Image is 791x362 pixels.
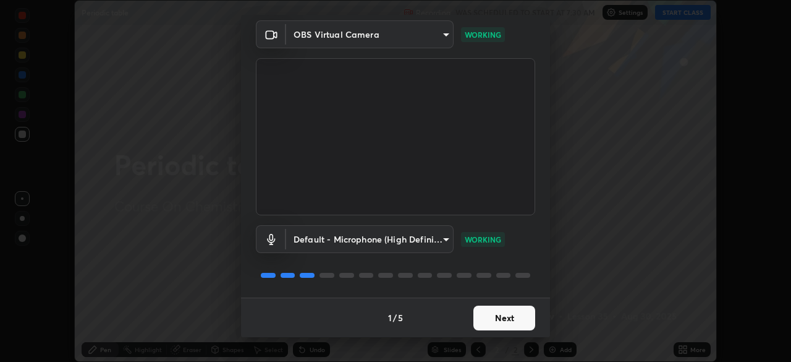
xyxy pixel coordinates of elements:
p: WORKING [465,29,501,40]
div: OBS Virtual Camera [286,225,454,253]
button: Next [473,306,535,330]
h4: 5 [398,311,403,324]
h4: / [393,311,397,324]
h4: 1 [388,311,392,324]
p: WORKING [465,234,501,245]
div: OBS Virtual Camera [286,20,454,48]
